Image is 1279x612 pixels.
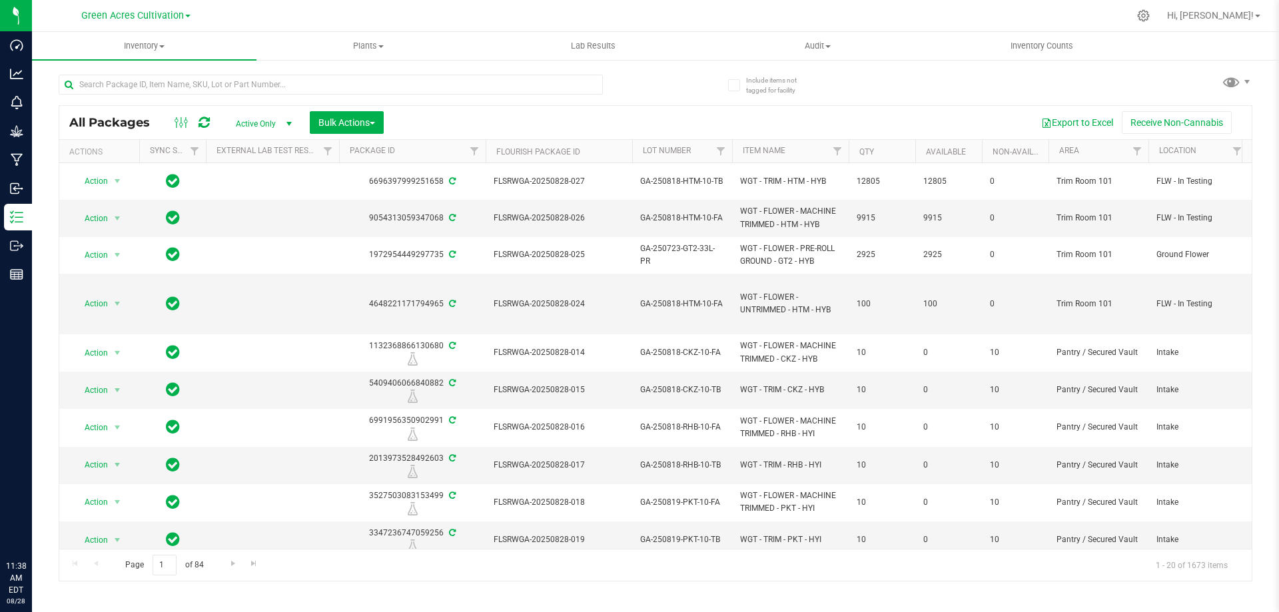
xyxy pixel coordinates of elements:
inline-svg: Monitoring [10,96,23,109]
span: select [109,344,126,362]
div: Manage settings [1135,9,1152,22]
div: 6991956350902991 [337,414,488,440]
span: In Sync [166,380,180,399]
span: Action [73,344,109,362]
a: Filter [317,140,339,162]
span: Intake [1156,421,1240,434]
span: Sync from Compliance System [447,528,456,537]
a: Inventory [32,32,256,60]
a: Qty [859,147,874,156]
span: Sync from Compliance System [447,341,456,350]
div: 5409406066840882 [337,377,488,403]
span: Sync from Compliance System [447,250,456,259]
a: Non-Available [993,147,1052,156]
span: 10 [990,496,1041,509]
iframe: Resource center unread badge [39,503,55,519]
a: Item Name [743,146,785,155]
span: 2925 [923,248,974,261]
span: FLSRWGA-20250828-024 [494,298,624,310]
span: In Sync [166,294,180,313]
span: Pantry / Secured Vault [1057,421,1140,434]
div: R&D Lab Sample [337,390,488,403]
span: Sync from Compliance System [447,378,456,388]
span: 9915 [857,212,907,224]
span: FLSRWGA-20250828-016 [494,421,624,434]
span: select [109,209,126,228]
div: Actions [69,147,134,156]
inline-svg: Grow [10,125,23,138]
a: Go to the last page [244,555,264,573]
span: Audit [706,40,929,52]
span: Sync from Compliance System [447,491,456,500]
span: 1 - 20 of 1673 items [1145,555,1238,575]
span: In Sync [166,208,180,227]
a: Filter [1226,140,1248,162]
span: In Sync [166,172,180,190]
a: Area [1059,146,1079,155]
a: Sync Status [150,146,201,155]
span: 0 [990,212,1041,224]
a: Filter [1126,140,1148,162]
span: 12805 [857,175,907,188]
span: 0 [923,384,974,396]
div: 6696397999251658 [337,175,488,188]
span: select [109,381,126,400]
span: 10 [990,459,1041,471]
span: FLW - In Testing [1156,175,1240,188]
span: GA-250818-CKZ-10-TB [640,384,724,396]
span: select [109,531,126,549]
span: Lab Results [553,40,634,52]
inline-svg: Reports [10,268,23,281]
span: 0 [923,346,974,359]
span: FLSRWGA-20250828-026 [494,212,624,224]
div: 3527503083153499 [337,489,488,515]
span: GA-250818-RHB-10-TB [640,459,724,471]
div: 2013973528492603 [337,452,488,478]
span: 9915 [923,212,974,224]
div: R&D Lab Sample [337,352,488,366]
span: Inventory Counts [993,40,1091,52]
span: Intake [1156,346,1240,359]
span: WGT - FLOWER - UNTRIMMED - HTM - HYB [740,291,841,316]
inline-svg: Dashboard [10,39,23,52]
span: In Sync [166,530,180,549]
span: 10 [857,421,907,434]
span: Intake [1156,459,1240,471]
span: GA-250818-HTM-10-TB [640,175,724,188]
a: Lot Number [643,146,691,155]
a: Location [1159,146,1196,155]
span: WGT - FLOWER - MACHINE TRIMMED - HTM - HYB [740,205,841,230]
span: Pantry / Secured Vault [1057,496,1140,509]
span: WGT - TRIM - CKZ - HYB [740,384,841,396]
span: 100 [923,298,974,310]
span: Trim Room 101 [1057,175,1140,188]
span: Action [73,381,109,400]
span: In Sync [166,418,180,436]
inline-svg: Analytics [10,67,23,81]
span: WGT - FLOWER - MACHINE TRIMMED - PKT - HYI [740,489,841,515]
span: Pantry / Secured Vault [1057,346,1140,359]
span: Intake [1156,384,1240,396]
span: FLW - In Testing [1156,212,1240,224]
span: Action [73,456,109,474]
a: Plants [256,32,481,60]
inline-svg: Manufacturing [10,153,23,166]
div: 3347236747059256 [337,527,488,553]
span: 10 [857,459,907,471]
span: 100 [857,298,907,310]
span: FLSRWGA-20250828-017 [494,459,624,471]
button: Receive Non-Cannabis [1122,111,1232,134]
a: Inventory Counts [930,32,1154,60]
span: 10 [990,421,1041,434]
span: In Sync [166,456,180,474]
span: Trim Room 101 [1057,248,1140,261]
span: Green Acres Cultivation [81,10,184,21]
span: select [109,172,126,190]
a: Flourish Package ID [496,147,580,156]
span: 0 [923,459,974,471]
div: R&D Lab Sample [337,428,488,441]
span: select [109,294,126,313]
span: select [109,246,126,264]
span: select [109,456,126,474]
span: select [109,493,126,511]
